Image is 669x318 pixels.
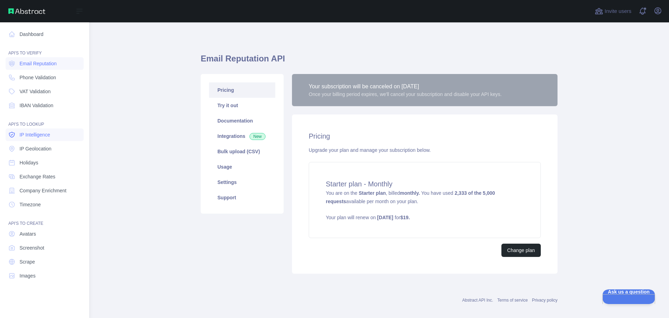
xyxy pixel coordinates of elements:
span: Phone Validation [20,74,56,81]
img: Abstract API [8,8,45,14]
span: Exchange Rates [20,173,55,180]
a: Phone Validation [6,71,84,84]
span: Avatars [20,230,36,237]
button: Change plan [501,244,541,257]
div: API'S TO LOOKUP [6,113,84,127]
h1: Email Reputation API [201,53,557,70]
strong: monthly. [400,190,420,196]
a: Company Enrichment [6,184,84,197]
strong: Starter plan [359,190,386,196]
span: IP Intelligence [20,131,50,138]
a: Terms of service [497,298,528,303]
iframe: Help Scout Beacon - Open [602,289,655,304]
a: Avatars [6,228,84,240]
a: Screenshot [6,242,84,254]
span: Timezone [20,201,41,208]
a: Email Reputation [6,57,84,70]
button: Invite users [593,6,633,17]
a: Holidays [6,156,84,169]
div: API'S TO CREATE [6,212,84,226]
a: Pricing [209,82,275,98]
strong: [DATE] [377,215,393,220]
a: Privacy policy [532,298,557,303]
strong: 2,333 of the 5,000 requests [326,190,495,204]
span: IBAN Validation [20,102,53,109]
a: Try it out [209,98,275,113]
span: Scrape [20,258,35,265]
span: Invite users [605,7,631,15]
div: API'S TO VERIFY [6,42,84,56]
span: Screenshot [20,244,44,251]
a: Abstract API Inc. [462,298,493,303]
a: Dashboard [6,28,84,40]
a: IBAN Validation [6,99,84,112]
span: Holidays [20,159,38,166]
span: You are on the , billed You have used available per month on your plan. [326,190,524,221]
a: IP Intelligence [6,128,84,141]
a: VAT Validation [6,85,84,98]
span: Company Enrichment [20,187,67,194]
a: Exchange Rates [6,170,84,183]
a: Images [6,269,84,282]
span: Email Reputation [20,60,57,67]
a: Timezone [6,198,84,211]
span: Images [20,272,36,279]
div: Your subscription will be canceled on [DATE] [309,82,502,91]
h2: Pricing [309,131,541,141]
a: Usage [209,159,275,175]
div: Once your billing period expires, we'll cancel your subscription and disable your API keys. [309,91,502,98]
a: Bulk upload (CSV) [209,144,275,159]
span: IP Geolocation [20,145,52,152]
a: Scrape [6,256,84,268]
a: Settings [209,175,275,190]
strong: $ 19 . [400,215,410,220]
h4: Starter plan - Monthly [326,179,524,189]
div: Upgrade your plan and manage your subscription below. [309,147,541,154]
a: Documentation [209,113,275,128]
span: New [249,133,266,140]
a: Integrations New [209,128,275,144]
p: Your plan will renew on for [326,214,524,221]
a: Support [209,190,275,205]
a: IP Geolocation [6,142,84,155]
span: VAT Validation [20,88,51,95]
